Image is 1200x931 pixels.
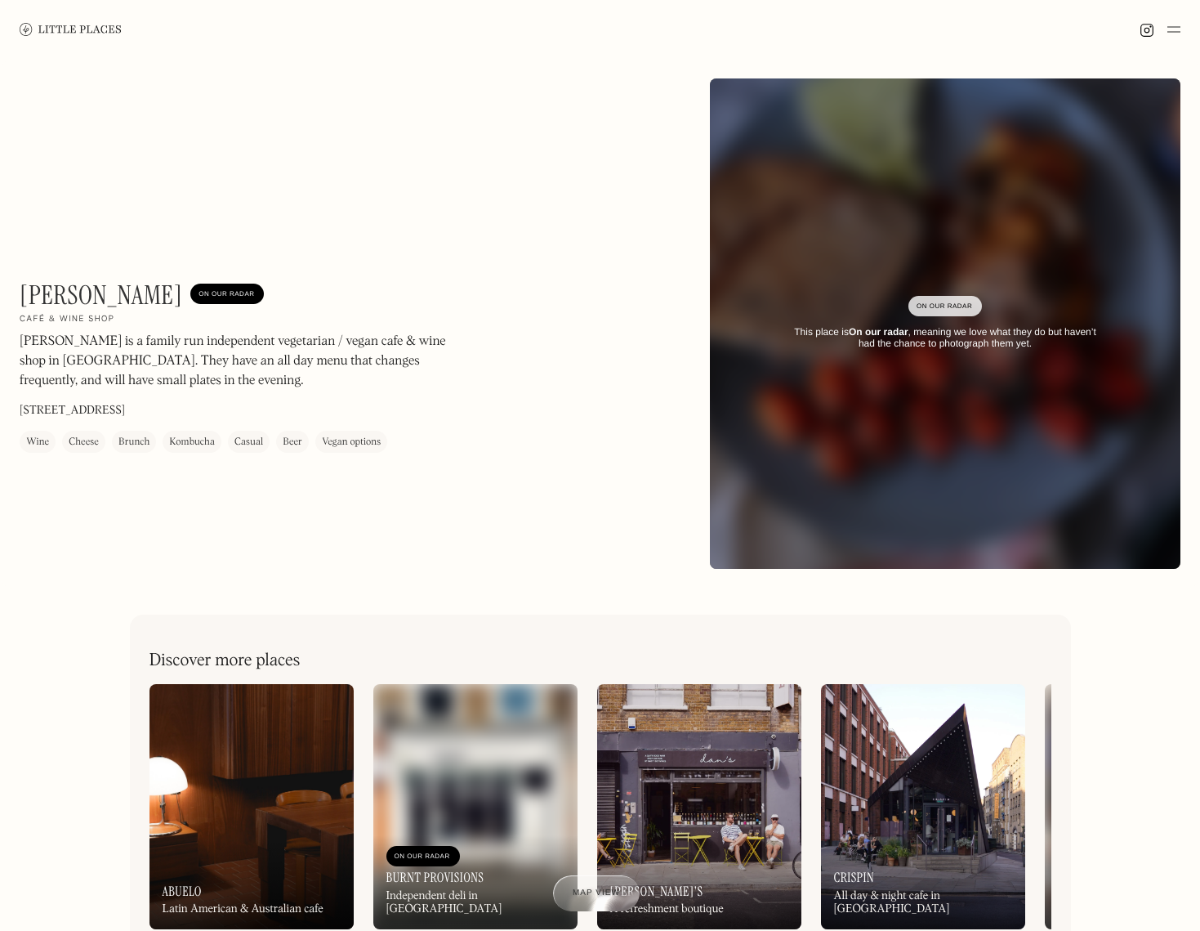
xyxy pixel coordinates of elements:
div: Kombucha [169,434,215,450]
a: CrispinAll day & night cafe in [GEOGRAPHIC_DATA] [821,684,1025,929]
a: [PERSON_NAME]'sA refreshment boutique [597,684,801,929]
div: Brunch [118,434,149,450]
div: Independent deli in [GEOGRAPHIC_DATA] [386,889,564,917]
span: Map view [573,888,620,897]
div: Cheese [69,434,99,450]
a: Map view [553,875,640,911]
p: [STREET_ADDRESS] [20,402,125,419]
strong: On our radar [849,326,908,338]
a: On Our RadarBurnt ProvisionsIndependent deli in [GEOGRAPHIC_DATA] [373,684,578,929]
div: All day & night cafe in [GEOGRAPHIC_DATA] [834,889,1012,917]
div: Vegan options [322,434,381,450]
h1: [PERSON_NAME] [20,280,182,311]
div: On Our Radar [395,848,452,865]
h3: Burnt Provisions [386,870,484,885]
div: Latin American & Australian cafe [163,902,323,916]
div: On Our Radar [199,286,256,302]
div: On Our Radar [917,298,974,315]
div: Wine [26,434,49,450]
h2: Discover more places [149,651,301,671]
h3: [PERSON_NAME]'s [610,884,703,899]
div: Beer [283,434,302,450]
h2: Café & wine shop [20,314,114,325]
a: AbueloLatin American & Australian cafe [149,684,354,929]
div: Casual [234,434,263,450]
p: [PERSON_NAME] is a family run independent vegetarian / vegan cafe & wine shop in [GEOGRAPHIC_DATA... [20,332,461,391]
div: This place is , meaning we love what they do but haven’t had the chance to photograph them yet. [785,326,1105,350]
div: A refreshment boutique [610,902,724,916]
h3: Crispin [834,870,875,885]
h3: Abuelo [163,884,202,899]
